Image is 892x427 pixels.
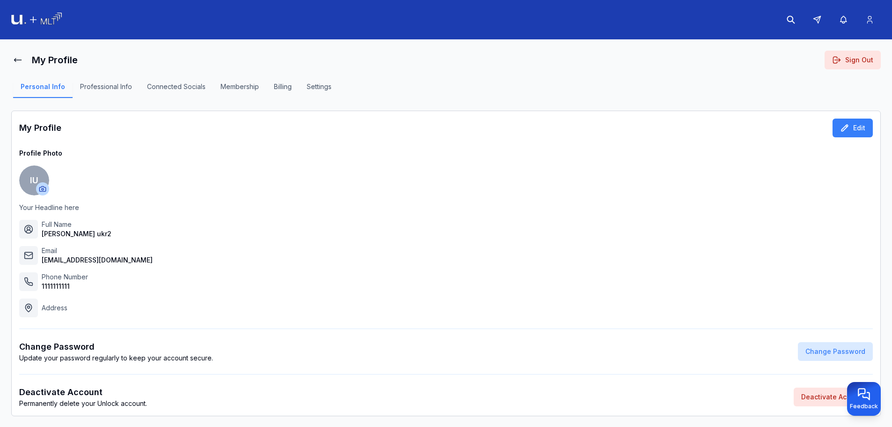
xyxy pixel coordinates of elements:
[825,51,881,69] button: Sign Out
[11,13,62,27] img: Logo
[42,246,153,255] p: Email
[19,353,213,363] p: Update your password regularly to keep your account secure.
[19,165,49,195] span: IU
[19,149,873,158] p: Profile Photo
[266,82,299,98] button: Billing
[140,82,213,98] button: Connected Socials
[42,255,153,265] p: [EMAIL_ADDRESS][DOMAIN_NAME]
[32,53,78,67] h1: My Profile
[13,82,73,98] button: Personal Info
[19,386,147,399] p: Deactivate Account
[42,229,111,239] p: [PERSON_NAME] ukr2
[42,272,88,282] p: Phone Number
[73,82,140,98] button: Professional Info
[19,121,61,135] h1: My Profile
[847,382,881,416] button: Provide feedback
[299,82,339,98] button: Settings
[794,388,873,406] button: Deactivate Account
[19,399,147,408] p: Permanently delete your Unlock account.
[850,403,878,410] span: Feedback
[42,220,111,229] p: Full Name
[19,203,873,212] p: Your Headline here
[42,303,67,313] p: Address
[42,282,88,291] p: 1111111111
[833,119,873,137] button: Edit
[19,340,213,353] p: Change Password
[798,342,873,361] button: Change Password
[213,82,266,98] button: Membership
